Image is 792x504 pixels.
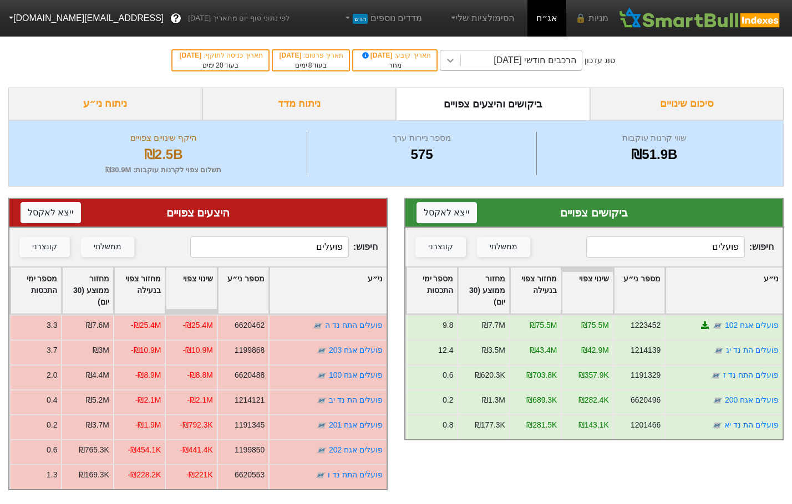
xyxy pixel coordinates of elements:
[23,145,304,164] div: ₪2.5B
[86,394,109,406] div: ₪5.2M
[270,268,387,313] div: Toggle SortBy
[278,50,344,60] div: תאריך פרסום :
[94,241,121,253] div: ממשלתי
[202,88,397,120] div: ניתוח מדד
[131,320,161,331] div: -₪25.4M
[11,268,61,313] div: Toggle SortBy
[316,345,327,356] img: tase link
[187,394,213,406] div: -₪2.1M
[477,237,530,257] button: ממשלתי
[235,320,265,331] div: 6620462
[47,369,57,381] div: 2.0
[235,419,265,431] div: 1191345
[725,321,779,330] a: פועלים אגח 102
[47,419,57,431] div: 0.2
[278,60,344,70] div: בעוד ימים
[135,394,161,406] div: -₪2.1M
[482,394,505,406] div: ₪1.3M
[32,241,57,253] div: קונצרני
[475,419,505,431] div: ₪177.3K
[47,394,57,406] div: 0.4
[581,320,609,331] div: ₪75.5M
[540,132,769,145] div: שווי קרנות עוקבות
[8,88,202,120] div: ניתוח ני״ע
[308,61,312,69] span: 8
[182,320,212,331] div: -₪25.4M
[617,7,783,29] img: SmartBull
[475,369,505,381] div: ₪620.3K
[23,132,304,145] div: היקף שינויים צפויים
[329,346,383,354] a: פועלים אגח 203
[494,54,576,67] div: הרכבים חודשי [DATE]
[81,237,134,257] button: ממשלתי
[482,320,505,331] div: ₪7.7M
[86,369,109,381] div: ₪4.4M
[79,444,109,456] div: ₪765.3K
[614,268,664,313] div: Toggle SortBy
[329,420,383,429] a: פועלים אגח 201
[182,344,212,356] div: -₪10.9M
[79,469,109,481] div: ₪169.3K
[726,346,779,354] a: פועלים הת נד יג
[186,469,213,481] div: -₪221K
[526,394,557,406] div: ₪689.3K
[316,370,327,381] img: tase link
[329,395,383,404] a: פועלים הת נד יב
[417,204,771,221] div: ביקושים צפויים
[710,370,722,381] img: tase link
[631,369,661,381] div: 1191329
[93,344,109,356] div: ₪3M
[86,320,109,331] div: ₪7.6M
[510,268,561,313] div: Toggle SortBy
[135,369,161,381] div: -₪8.9M
[428,241,453,253] div: קונצרני
[47,320,57,331] div: 3.3
[310,145,533,164] div: 575
[235,344,265,356] div: 1199868
[180,419,213,431] div: -₪792.3K
[190,236,378,258] span: חיפוש :
[590,88,784,120] div: סיכום שינויים
[443,419,453,431] div: 0.8
[443,369,453,381] div: 0.6
[188,13,290,24] span: לפי נתוני סוף יום מתאריך [DATE]
[353,14,368,24] span: חדש
[47,344,57,356] div: 3.7
[21,202,81,223] button: ייצא לאקסל
[723,371,779,379] a: פועלים התח נד ז
[631,394,661,406] div: 6620496
[530,320,557,331] div: ₪75.5M
[218,268,268,313] div: Toggle SortBy
[312,320,323,331] img: tase link
[540,145,769,164] div: ₪51.9B
[180,444,213,456] div: -₪441.4K
[328,470,383,479] a: פועלים התח נד ו
[173,11,179,26] span: ?
[438,344,453,356] div: 12.4
[128,469,161,481] div: -₪228.2K
[329,445,383,454] a: פועלים אגח 202
[187,369,213,381] div: -₪8.8M
[712,395,723,406] img: tase link
[128,444,161,456] div: -₪454.1K
[586,236,745,258] input: 145 רשומות...
[329,371,383,379] a: פועלים אגח 100
[458,268,509,313] div: Toggle SortBy
[585,55,615,66] div: סוג עדכון
[47,444,57,456] div: 0.6
[444,7,519,29] a: הסימולציות שלי
[21,204,375,221] div: היצעים צפויים
[235,394,265,406] div: 1214121
[631,344,661,356] div: 1214139
[443,320,453,331] div: 9.8
[581,344,609,356] div: ₪42.9M
[235,444,265,456] div: 1199850
[396,88,590,120] div: ביקושים והיצעים צפויים
[315,470,326,481] img: tase link
[166,268,216,313] div: Toggle SortBy
[325,321,383,330] a: פועלים התח נד ה
[19,237,70,257] button: קונצרני
[47,469,57,481] div: 1.3
[235,369,265,381] div: 6620488
[482,344,505,356] div: ₪3.5M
